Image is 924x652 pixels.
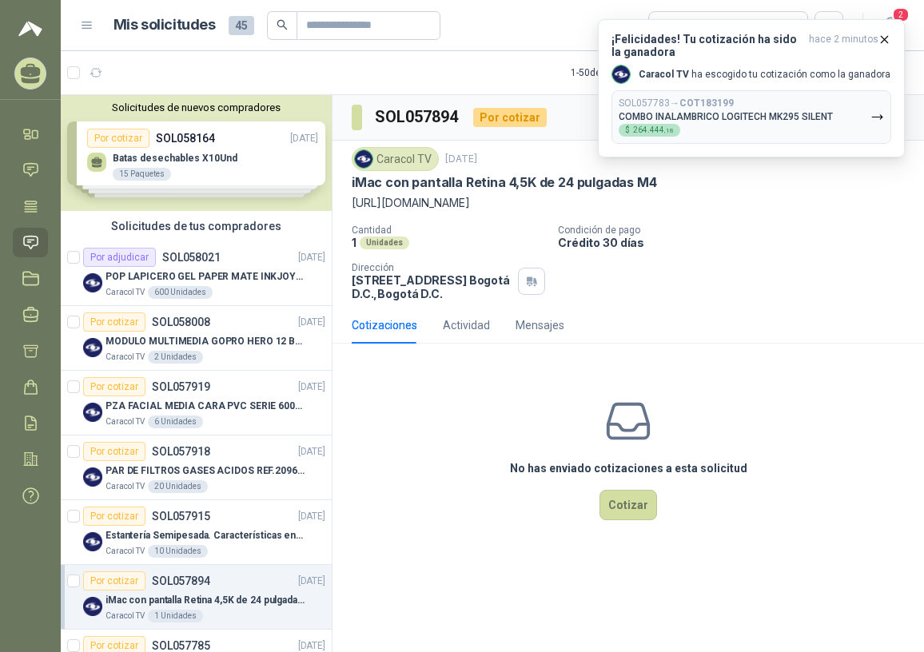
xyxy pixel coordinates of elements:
[352,174,657,191] p: iMac con pantalla Retina 4,5K de 24 pulgadas M4
[352,236,356,249] p: 1
[298,315,325,330] p: [DATE]
[152,446,210,457] p: SOL057918
[106,334,305,349] p: MODULO MULTIMEDIA GOPRO HERO 12 BLACK
[352,273,512,300] p: [STREET_ADDRESS] Bogotá D.C. , Bogotá D.C.
[516,316,564,334] div: Mensajes
[277,19,288,30] span: search
[152,640,210,651] p: SOL057785
[664,127,674,134] span: ,18
[83,571,145,590] div: Por cotizar
[612,66,630,83] img: Company Logo
[106,463,305,479] p: PAR DE FILTROS GASES ACIDOS REF.2096 3M
[443,316,490,334] div: Actividad
[83,467,102,487] img: Company Logo
[639,68,890,81] p: ha escogido tu cotización como la ganadora
[809,33,878,58] span: hace 2 minutos
[61,500,332,565] a: Por cotizarSOL057915[DATE] Company LogoEstantería Semipesada. Características en el adjuntoCaraco...
[83,442,145,461] div: Por cotizar
[598,19,905,157] button: ¡Felicidades! Tu cotización ha sido la ganadorahace 2 minutos Company LogoCaracol TV ha escogido ...
[352,194,905,212] p: [URL][DOMAIN_NAME]
[83,338,102,357] img: Company Logo
[106,286,145,299] p: Caracol TV
[298,444,325,459] p: [DATE]
[558,236,918,249] p: Crédito 30 días
[106,399,305,414] p: PZA FACIAL MEDIA CARA PVC SERIE 6000 3M
[611,90,891,144] button: SOL057783→COT183199COMBO INALAMBRICO LOGITECH MK295 SILENT$264.444,18
[106,415,145,428] p: Caracol TV
[106,610,145,622] p: Caracol TV
[61,306,332,371] a: Por cotizarSOL058008[DATE] Company LogoMODULO MULTIMEDIA GOPRO HERO 12 BLACKCaracol TV2 Unidades
[298,380,325,395] p: [DATE]
[229,16,254,35] span: 45
[61,95,332,211] div: Solicitudes de nuevos compradoresPor cotizarSOL058164[DATE] Batas desechables X10Und15 PaquetesPo...
[83,273,102,292] img: Company Logo
[352,147,439,171] div: Caracol TV
[571,60,669,85] div: 1 - 50 de 202
[106,528,305,543] p: Estantería Semipesada. Características en el adjunto
[106,545,145,558] p: Caracol TV
[148,545,208,558] div: 10 Unidades
[352,262,512,273] p: Dirección
[659,17,692,34] div: Todas
[298,250,325,265] p: [DATE]
[148,480,208,493] div: 20 Unidades
[148,415,203,428] div: 6 Unidades
[633,126,674,134] span: 264.444
[67,101,325,113] button: Solicitudes de nuevos compradores
[83,507,145,526] div: Por cotizar
[152,511,210,522] p: SOL057915
[355,150,372,168] img: Company Logo
[360,237,409,249] div: Unidades
[148,610,203,622] div: 1 Unidades
[298,574,325,589] p: [DATE]
[83,597,102,616] img: Company Logo
[599,490,657,520] button: Cotizar
[61,435,332,500] a: Por cotizarSOL057918[DATE] Company LogoPAR DE FILTROS GASES ACIDOS REF.2096 3MCaracol TV20 Unidades
[619,111,833,122] p: COMBO INALAMBRICO LOGITECH MK295 SILENT
[61,565,332,630] a: Por cotizarSOL057894[DATE] Company LogoiMac con pantalla Retina 4,5K de 24 pulgadas M4Caracol TV1...
[152,381,210,392] p: SOL057919
[148,351,203,364] div: 2 Unidades
[619,124,680,137] div: $
[106,269,305,284] p: POP LAPICERO GEL PAPER MATE INKJOY 0.7 (Revisar el adjunto)
[352,225,545,236] p: Cantidad
[298,509,325,524] p: [DATE]
[18,19,42,38] img: Logo peakr
[61,371,332,435] a: Por cotizarSOL057919[DATE] Company LogoPZA FACIAL MEDIA CARA PVC SERIE 6000 3MCaracol TV6 Unidades
[61,211,332,241] div: Solicitudes de tus compradores
[148,286,213,299] div: 600 Unidades
[83,377,145,396] div: Por cotizar
[473,108,547,127] div: Por cotizar
[83,403,102,422] img: Company Logo
[61,241,332,306] a: Por adjudicarSOL058021[DATE] Company LogoPOP LAPICERO GEL PAPER MATE INKJOY 0.7 (Revisar el adjun...
[445,152,477,167] p: [DATE]
[510,459,747,477] h3: No has enviado cotizaciones a esta solicitud
[619,97,734,109] p: SOL057783 →
[106,593,305,608] p: iMac con pantalla Retina 4,5K de 24 pulgadas M4
[106,480,145,493] p: Caracol TV
[375,105,460,129] h3: SOL057894
[114,14,216,37] h1: Mis solicitudes
[83,532,102,551] img: Company Logo
[876,11,905,40] button: 2
[352,316,417,334] div: Cotizaciones
[558,225,918,236] p: Condición de pago
[611,33,803,58] h3: ¡Felicidades! Tu cotización ha sido la ganadora
[152,575,210,586] p: SOL057894
[152,316,210,328] p: SOL058008
[679,97,734,109] b: COT183199
[162,252,221,263] p: SOL058021
[83,312,145,332] div: Por cotizar
[892,7,910,22] span: 2
[639,69,689,80] b: Caracol TV
[83,248,156,267] div: Por adjudicar
[106,351,145,364] p: Caracol TV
